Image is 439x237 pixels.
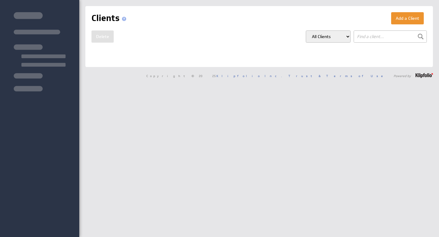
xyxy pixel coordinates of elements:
[391,12,424,24] button: Add a Client
[416,73,433,78] img: logo-footer.png
[91,12,129,24] h1: Clients
[288,74,387,78] a: Trust & Terms of Use
[216,74,282,78] a: Klipfolio Inc.
[146,74,282,77] span: Copyright © 2025
[91,30,114,43] button: Delete
[394,74,411,77] span: Powered by
[14,12,66,91] img: skeleton-sidenav.svg
[354,30,427,43] input: Find a client...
